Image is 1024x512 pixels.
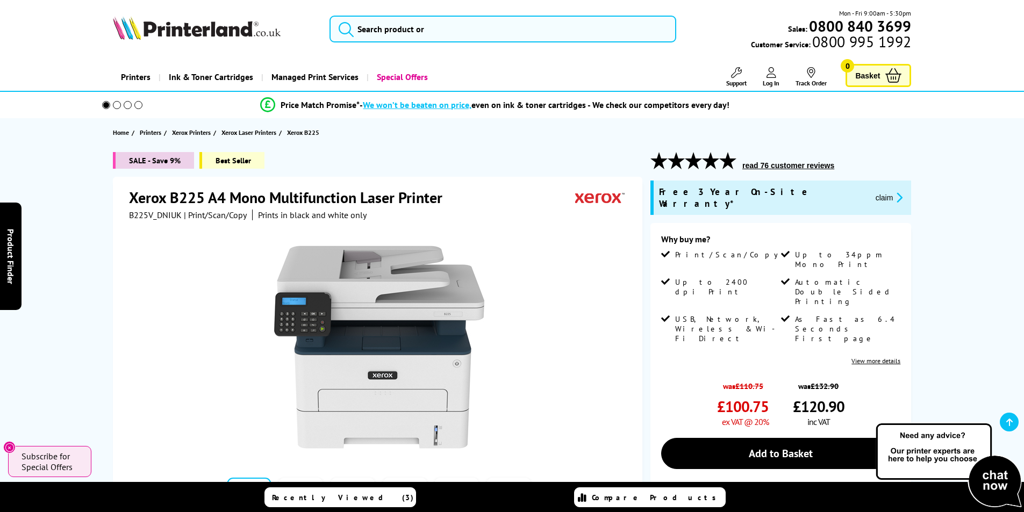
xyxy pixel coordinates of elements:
span: SALE - Save 9% [113,152,194,169]
a: Printers [113,63,159,91]
span: Xerox B225 [287,128,319,136]
span: Up to 2400 dpi Print [675,277,778,297]
a: Printerland Logo [113,16,317,42]
a: Home [113,127,132,138]
div: - even on ink & toner cartridges - We check our competitors every day! [360,99,729,110]
a: View more details [851,357,900,365]
a: Xerox Laser Printers [221,127,279,138]
div: Why buy me? [661,234,900,250]
span: £120.90 [793,396,844,416]
span: 0 [841,59,854,73]
span: Subscribe for Special Offers [22,451,81,472]
a: Log In [763,67,779,87]
input: Search product or [330,16,676,42]
span: Customer Service: [751,37,911,49]
span: was [717,376,769,391]
strike: £132.90 [811,381,839,391]
button: read 76 customer reviews [739,161,837,170]
span: Recently Viewed (3) [272,493,414,502]
a: Track Order [796,67,827,87]
img: Open Live Chat window [873,422,1024,510]
span: ex VAT @ 20% [722,416,769,427]
span: We won’t be beaten on price, [363,99,471,110]
li: modal_Promise [88,96,903,114]
img: Xerox B225 [274,242,484,452]
span: Product Finder [5,228,16,284]
a: Printers [140,127,164,138]
span: Log In [763,79,779,87]
span: Up to 34ppm Mono Print [795,250,898,269]
span: £100.75 [717,396,769,416]
a: Recently Viewed (3) [264,487,416,507]
a: Managed Print Services [261,63,367,91]
b: 0800 840 3699 [809,16,911,36]
span: Xerox Laser Printers [221,127,276,138]
span: Mon - Fri 9:00am - 5:30pm [839,8,911,18]
span: Best Seller [199,152,264,169]
a: Xerox Printers [172,127,213,138]
span: was [793,376,844,391]
button: promo-description [872,191,906,204]
img: Printerland Logo [113,16,281,40]
span: 0800 995 1992 [811,37,911,47]
span: Ink & Toner Cartridges [169,63,253,91]
h1: Xerox B225 A4 Mono Multifunction Laser Printer [129,188,453,207]
strike: £110.75 [735,381,763,391]
a: Compare Products [574,487,726,507]
span: Automatic Double Sided Printing [795,277,898,306]
span: Print/Scan/Copy [675,250,786,259]
a: 0800 840 3699 [807,21,911,31]
span: Price Match Promise* [281,99,360,110]
span: USB, Network, Wireless & Wi-Fi Direct [675,314,778,343]
i: Prints in black and white only [258,210,367,220]
span: Printers [140,127,161,138]
span: Basket [855,68,880,83]
span: Home [113,127,129,138]
span: B225V_DNIUK [129,210,182,220]
span: Xerox Printers [172,127,211,138]
span: | Print/Scan/Copy [184,210,247,220]
a: Basket 0 [846,64,911,87]
span: Compare Products [592,493,722,502]
span: Support [726,79,747,87]
span: Sales: [788,24,807,34]
a: Support [726,67,747,87]
button: Close [3,441,16,453]
span: As Fast as 6.4 Seconds First page [795,314,898,343]
span: inc VAT [807,416,830,427]
a: Add to Basket [661,438,900,469]
img: Xerox [575,188,625,207]
span: Free 3 Year On-Site Warranty* [659,186,867,210]
a: Ink & Toner Cartridges [159,63,261,91]
a: Special Offers [367,63,436,91]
